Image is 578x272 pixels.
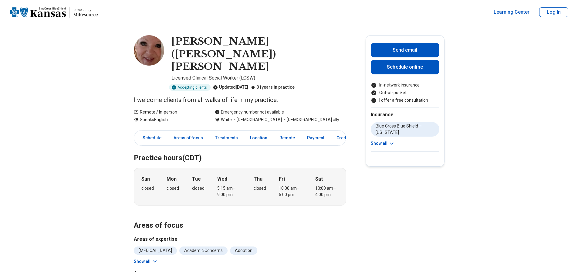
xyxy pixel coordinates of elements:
div: closed [141,185,154,192]
button: Send email [371,43,439,57]
h2: Insurance [371,111,439,118]
a: Payment [303,132,328,144]
a: Schedule [135,132,165,144]
li: I offer a free consultation [371,97,439,104]
div: closed [167,185,179,192]
li: In-network insurance [371,82,439,88]
strong: Thu [254,175,262,183]
div: 10:00 am – 4:00 pm [315,185,339,198]
ul: Payment options [371,82,439,104]
strong: Fri [279,175,285,183]
p: powered by [73,7,98,12]
li: [MEDICAL_DATA] [134,246,177,255]
li: Academic Concerns [179,246,228,255]
strong: Tue [192,175,201,183]
p: I welcome clients from all walks of life in my practice. [134,96,346,104]
strong: Sun [141,175,150,183]
li: Out-of-pocket [371,90,439,96]
a: Areas of focus [170,132,207,144]
h1: [PERSON_NAME] ([PERSON_NAME]) [PERSON_NAME] [171,35,346,73]
a: Remote [276,132,299,144]
div: Accepting clients [169,84,211,91]
h2: Practice hours (CDT) [134,138,346,163]
div: Updated [DATE] [213,84,248,91]
strong: Wed [217,175,227,183]
a: Learning Center [494,8,529,16]
a: Home page [10,2,98,22]
strong: Sat [315,175,323,183]
h2: Areas of focus [134,206,346,231]
button: Log In [539,7,568,17]
div: closed [254,185,266,192]
div: closed [192,185,204,192]
div: 31 years in practice [251,84,295,91]
p: Licensed Clinical Social Worker (LCSW) [171,74,346,82]
button: Show all [371,140,395,147]
a: Credentials [333,132,363,144]
div: Speaks English [134,117,203,123]
h3: Areas of expertise [134,236,346,243]
button: Show all [134,258,158,265]
li: Blue Cross Blue Shield – [US_STATE] [371,122,439,137]
li: Adoption [230,246,257,255]
div: Remote / In-person [134,109,203,115]
img: Angela Gabel, Licensed Clinical Social Worker (LCSW) [134,35,164,66]
span: White [221,117,232,123]
span: [DEMOGRAPHIC_DATA] [232,117,282,123]
div: Emergency number not available [215,109,284,115]
div: 5:15 am – 9:00 pm [217,185,241,198]
a: Location [246,132,271,144]
div: When does the program meet? [134,168,346,206]
strong: Mon [167,175,177,183]
span: [DEMOGRAPHIC_DATA] ally [282,117,339,123]
div: 10:00 am – 5:00 pm [279,185,302,198]
a: Treatments [211,132,242,144]
a: Schedule online [371,60,439,74]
